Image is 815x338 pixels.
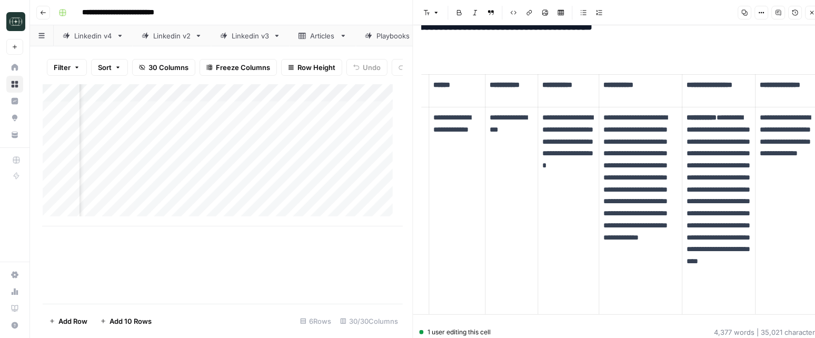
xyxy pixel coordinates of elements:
[6,12,25,31] img: Catalyst Logo
[6,283,23,300] a: Usage
[148,62,188,73] span: 30 Columns
[6,126,23,143] a: Your Data
[94,313,158,330] button: Add 10 Rows
[216,62,270,73] span: Freeze Columns
[47,59,87,76] button: Filter
[6,266,23,283] a: Settings
[420,327,491,337] div: 1 user editing this cell
[91,59,128,76] button: Sort
[6,317,23,334] button: Help + Support
[296,313,336,330] div: 6 Rows
[6,59,23,76] a: Home
[98,62,112,73] span: Sort
[132,59,195,76] button: 30 Columns
[6,300,23,317] a: Learning Hub
[133,25,211,46] a: Linkedin v2
[58,316,87,326] span: Add Row
[153,31,191,41] div: Linkedin v2
[6,76,23,93] a: Browse
[297,62,335,73] span: Row Height
[346,59,387,76] button: Undo
[310,31,335,41] div: Articles
[200,59,277,76] button: Freeze Columns
[74,31,112,41] div: Linkedin v4
[281,59,342,76] button: Row Height
[363,62,381,73] span: Undo
[54,62,71,73] span: Filter
[6,8,23,35] button: Workspace: Catalyst
[6,110,23,126] a: Opportunities
[110,316,152,326] span: Add 10 Rows
[232,31,269,41] div: Linkedin v3
[356,25,431,46] a: Playbooks
[211,25,290,46] a: Linkedin v3
[43,313,94,330] button: Add Row
[54,25,133,46] a: Linkedin v4
[336,313,403,330] div: 30/30 Columns
[6,93,23,110] a: Insights
[290,25,356,46] a: Articles
[376,31,410,41] div: Playbooks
